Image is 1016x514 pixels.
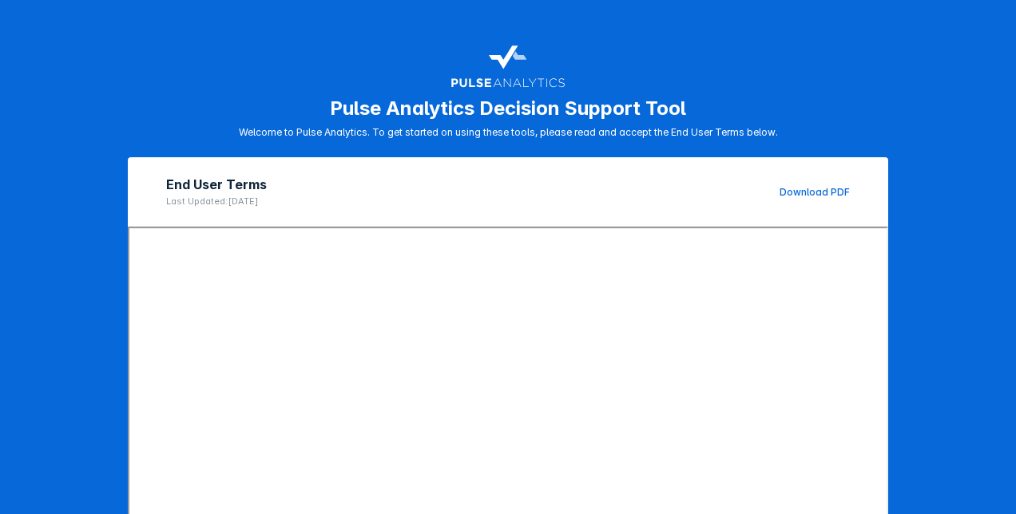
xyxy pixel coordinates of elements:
[450,38,566,90] img: pulse-logo-user-terms.svg
[239,126,778,138] p: Welcome to Pulse Analytics. To get started on using these tools, please read and accept the End U...
[780,186,850,198] a: Download PDF
[166,196,267,207] p: Last Updated: [DATE]
[330,97,686,120] h1: Pulse Analytics Decision Support Tool
[166,176,267,192] h2: End User Terms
